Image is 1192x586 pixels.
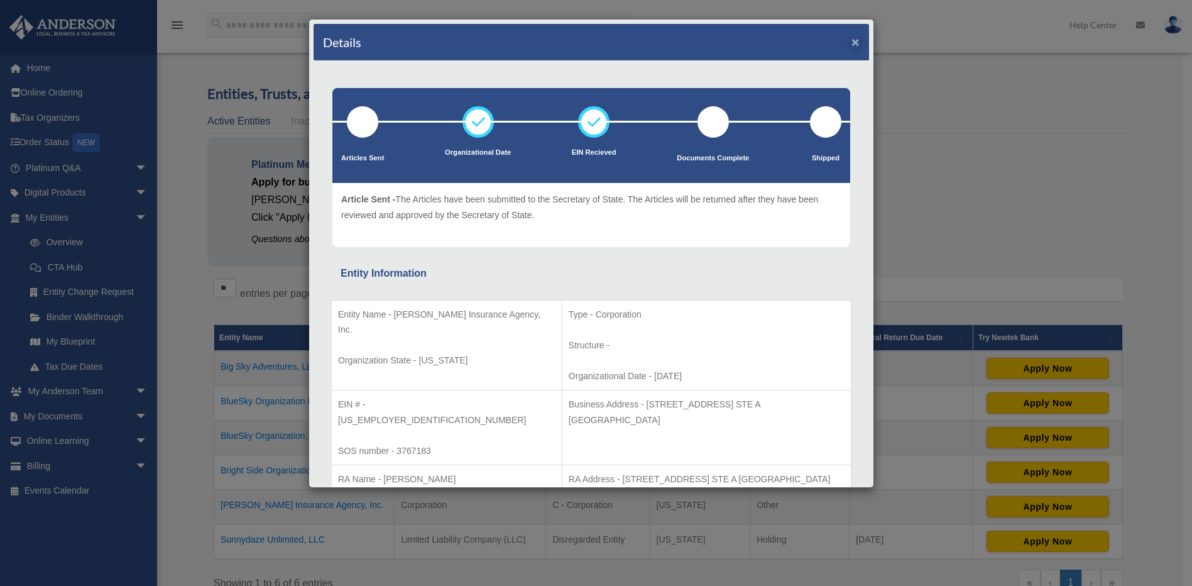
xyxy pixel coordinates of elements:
[341,152,384,165] p: Articles Sent
[341,265,842,282] div: Entity Information
[445,146,511,159] p: Organizational Date
[569,307,845,323] p: Type - Corporation
[572,146,616,159] p: EIN Recieved
[677,152,749,165] p: Documents Complete
[341,194,395,204] span: Article Sent -
[569,338,845,353] p: Structure -
[338,353,555,368] p: Organization State - [US_STATE]
[569,472,845,487] p: RA Address - [STREET_ADDRESS] STE A [GEOGRAPHIC_DATA]
[323,33,361,51] h4: Details
[338,397,555,428] p: EIN # - [US_EMPLOYER_IDENTIFICATION_NUMBER]
[569,397,845,428] p: Business Address - [STREET_ADDRESS] STE A [GEOGRAPHIC_DATA]
[338,472,555,487] p: RA Name - [PERSON_NAME]
[338,443,555,459] p: SOS number - 3767183
[851,35,860,48] button: ×
[810,152,841,165] p: Shipped
[338,307,555,338] p: Entity Name - [PERSON_NAME] Insurance Agency, Inc.
[569,368,845,384] p: Organizational Date - [DATE]
[341,192,841,223] p: The Articles have been submitted to the Secretary of State. The Articles will be returned after t...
